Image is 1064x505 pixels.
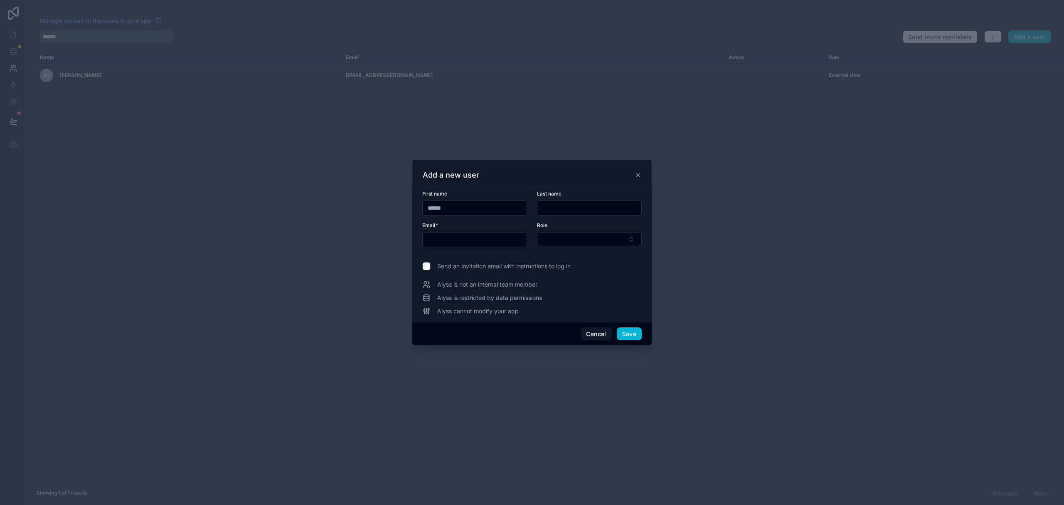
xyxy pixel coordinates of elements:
[422,262,431,270] input: Send an invitation email with instructions to log in
[437,262,571,270] span: Send an invitation email with instructions to log in
[422,191,447,197] span: First name
[581,327,611,341] button: Cancel
[537,232,642,246] button: Select Button
[437,280,537,289] span: Alyss is not an internal team member
[537,222,547,228] span: Role
[423,170,479,180] h3: Add a new user
[437,294,542,302] span: Alyss is restricted by data permissions
[537,191,562,197] span: Last name
[437,307,519,315] span: Alyss cannot modify your app
[617,327,642,341] button: Save
[422,222,435,228] span: Email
